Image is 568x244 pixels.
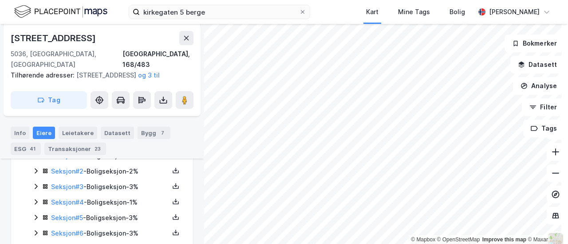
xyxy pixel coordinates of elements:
[122,49,193,70] div: [GEOGRAPHIC_DATA], 168/483
[437,236,480,243] a: OpenStreetMap
[11,31,98,45] div: [STREET_ADDRESS]
[51,183,83,190] a: Seksjon#3
[51,228,169,239] div: - Boligseksjon - 3%
[51,198,84,206] a: Seksjon#4
[11,127,29,139] div: Info
[489,7,540,17] div: [PERSON_NAME]
[59,127,97,139] div: Leietakere
[51,197,169,208] div: - Boligseksjon - 1%
[522,98,564,116] button: Filter
[138,127,170,139] div: Bygg
[28,144,37,153] div: 41
[44,143,106,155] div: Transaksjoner
[14,4,107,19] img: logo.f888ab2527a4732fd821a326f86c7f29.svg
[33,127,55,139] div: Eiere
[51,166,169,177] div: - Boligseksjon - 2%
[51,229,83,237] a: Seksjon#6
[450,7,465,17] div: Bolig
[11,70,186,81] div: [STREET_ADDRESS]
[11,91,87,109] button: Tag
[140,5,299,19] input: Søk på adresse, matrikkel, gårdeiere, leietakere eller personer
[101,127,134,139] div: Datasett
[398,7,430,17] div: Mine Tags
[11,143,41,155] div: ESG
[366,7,379,17] div: Kart
[11,71,76,79] span: Tilhørende adresser:
[513,77,564,95] button: Analyse
[524,201,568,244] div: Kontrollprogram for chat
[510,56,564,74] button: Datasett
[524,201,568,244] iframe: Chat Widget
[523,120,564,137] button: Tags
[505,35,564,52] button: Bokmerker
[51,167,83,175] a: Seksjon#2
[158,128,167,137] div: 7
[11,49,122,70] div: 5036, [GEOGRAPHIC_DATA], [GEOGRAPHIC_DATA]
[51,213,169,223] div: - Boligseksjon - 3%
[51,182,169,192] div: - Boligseksjon - 3%
[482,236,526,243] a: Improve this map
[51,214,83,221] a: Seksjon#5
[93,144,103,153] div: 23
[411,236,435,243] a: Mapbox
